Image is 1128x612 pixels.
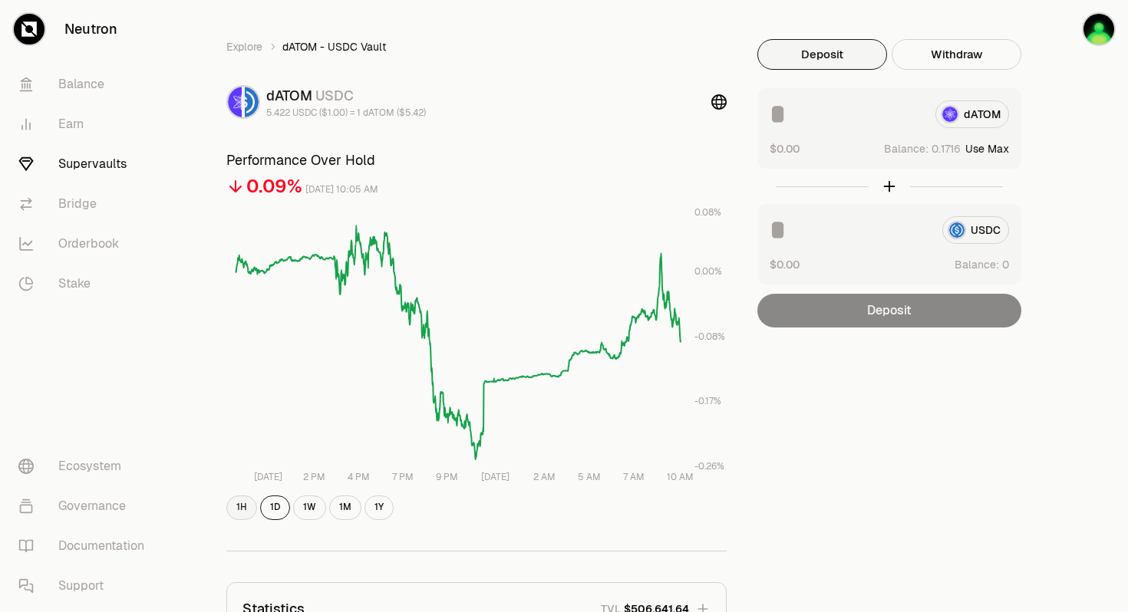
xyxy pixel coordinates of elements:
[226,150,727,171] h3: Performance Over Hold
[260,495,290,520] button: 1D
[246,174,302,199] div: 0.09%
[329,495,361,520] button: 1M
[578,471,601,483] tspan: 5 AM
[226,495,257,520] button: 1H
[6,446,166,486] a: Ecosystem
[226,39,727,54] nav: breadcrumb
[6,486,166,526] a: Governance
[305,181,378,199] div: [DATE] 10:05 AM
[481,471,510,483] tspan: [DATE]
[266,107,426,119] div: 5.422 USDC ($1.00) = 1 dATOM ($5.42)
[770,140,800,156] button: $0.00
[348,471,370,483] tspan: 4 PM
[6,526,166,566] a: Documentation
[6,64,166,104] a: Balance
[770,256,800,272] button: $0.00
[623,471,645,483] tspan: 7 AM
[228,87,242,117] img: dATOM Logo
[254,471,282,483] tspan: [DATE]
[6,264,166,304] a: Stake
[694,460,724,472] tspan: -0.26%
[6,224,166,264] a: Orderbook
[667,471,694,483] tspan: 10 AM
[6,566,166,606] a: Support
[1083,14,1114,44] img: orange ledger lille
[293,495,326,520] button: 1W
[884,141,928,156] span: Balance:
[757,39,887,70] button: Deposit
[892,39,1021,70] button: Withdraw
[364,495,394,520] button: 1Y
[533,471,556,483] tspan: 2 AM
[226,39,262,54] a: Explore
[303,471,325,483] tspan: 2 PM
[392,471,414,483] tspan: 7 PM
[694,395,721,407] tspan: -0.17%
[955,257,999,272] span: Balance:
[694,265,722,278] tspan: 0.00%
[245,87,259,117] img: USDC Logo
[694,331,725,343] tspan: -0.08%
[282,39,386,54] span: dATOM - USDC Vault
[436,471,458,483] tspan: 9 PM
[965,141,1009,156] button: Use Max
[694,206,721,219] tspan: 0.08%
[6,144,166,184] a: Supervaults
[266,85,426,107] div: dATOM
[6,104,166,144] a: Earn
[315,87,354,104] span: USDC
[6,184,166,224] a: Bridge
